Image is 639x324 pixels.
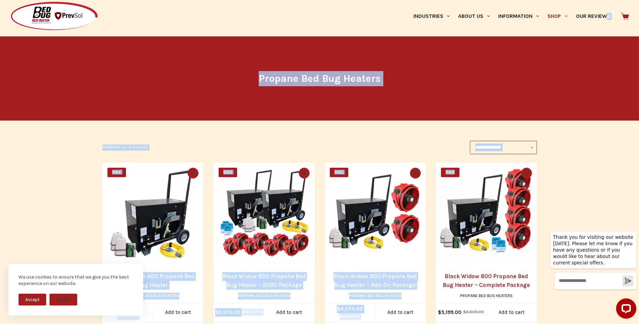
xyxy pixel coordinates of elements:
[215,309,219,315] span: $
[127,293,179,298] a: Propane Bed Bug Heaters
[333,273,417,288] a: Black Widow 800 Propane Bed Bug Heater – Add-On Package
[460,293,513,298] a: Propane Bed Bug Heaters
[325,163,426,264] a: Black Widow 800 Propane Bed Bug Heater - Add-On Package
[193,71,446,86] h1: Propane Bed Bug Heaters
[463,310,466,314] span: $
[337,306,340,312] span: $
[436,163,537,264] a: Black Widow 800 Propane Bed Bug Heater - Complete Package
[238,293,290,298] a: Propane Bed Bug Heaters
[215,309,240,315] bdi: 9,975.00
[299,168,310,179] button: Quick view toggle
[111,273,194,288] a: Black Widow 800 Propane Bed Bug Heater
[521,168,532,179] button: Quick view toggle
[410,168,421,179] button: Quick view toggle
[214,163,315,264] a: Black Widow 800 Propane Bed Bug Heater - 2000 Package
[50,294,77,305] button: Decline
[349,293,402,298] a: Propane Bed Bug Heaters
[242,310,262,314] bdi: 13,218.00
[102,163,203,264] a: Black Widow 800 Propane Bed Bug Heater
[219,168,237,177] span: SALE
[153,303,203,322] a: Add to cart: “Black Widow 800 Propane Bed Bug Heater”
[330,168,348,177] span: SALE
[19,294,46,305] button: Accept
[222,273,306,288] a: Black Widow 800 Propane Bed Bug Heater – 2000 Package
[438,309,461,315] bdi: 5,199.00
[107,168,126,177] span: SALE
[10,1,98,31] img: Prevsol/Bed Bug Heat Doctor
[340,314,342,319] span: $
[340,314,360,319] bdi: 5,649.00
[102,144,149,151] p: Showing all 9 results
[337,306,363,312] bdi: 4,474.00
[264,303,315,322] a: Add to cart: “Black Widow 800 Propane Bed Bug Heater - 2000 Package”
[545,225,639,324] iframe: LiveChat chat widget
[486,303,537,322] a: Add to cart: “Black Widow 800 Propane Bed Bug Heater - Complete Package”
[443,273,530,288] a: Black Widow 800 Propane Bed Bug Heater – Complete Package
[441,168,459,177] span: SALE
[375,303,426,322] a: Add to cart: “Black Widow 800 Propane Bed Bug Heater - Add-On Package”
[188,168,198,179] button: Quick view toggle
[463,310,484,314] bdi: 6,609.00
[438,309,441,315] span: $
[19,274,133,287] div: We use cookies to ensure that we give you the best experience on our website.
[242,310,245,314] span: $
[470,141,537,154] select: Shop order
